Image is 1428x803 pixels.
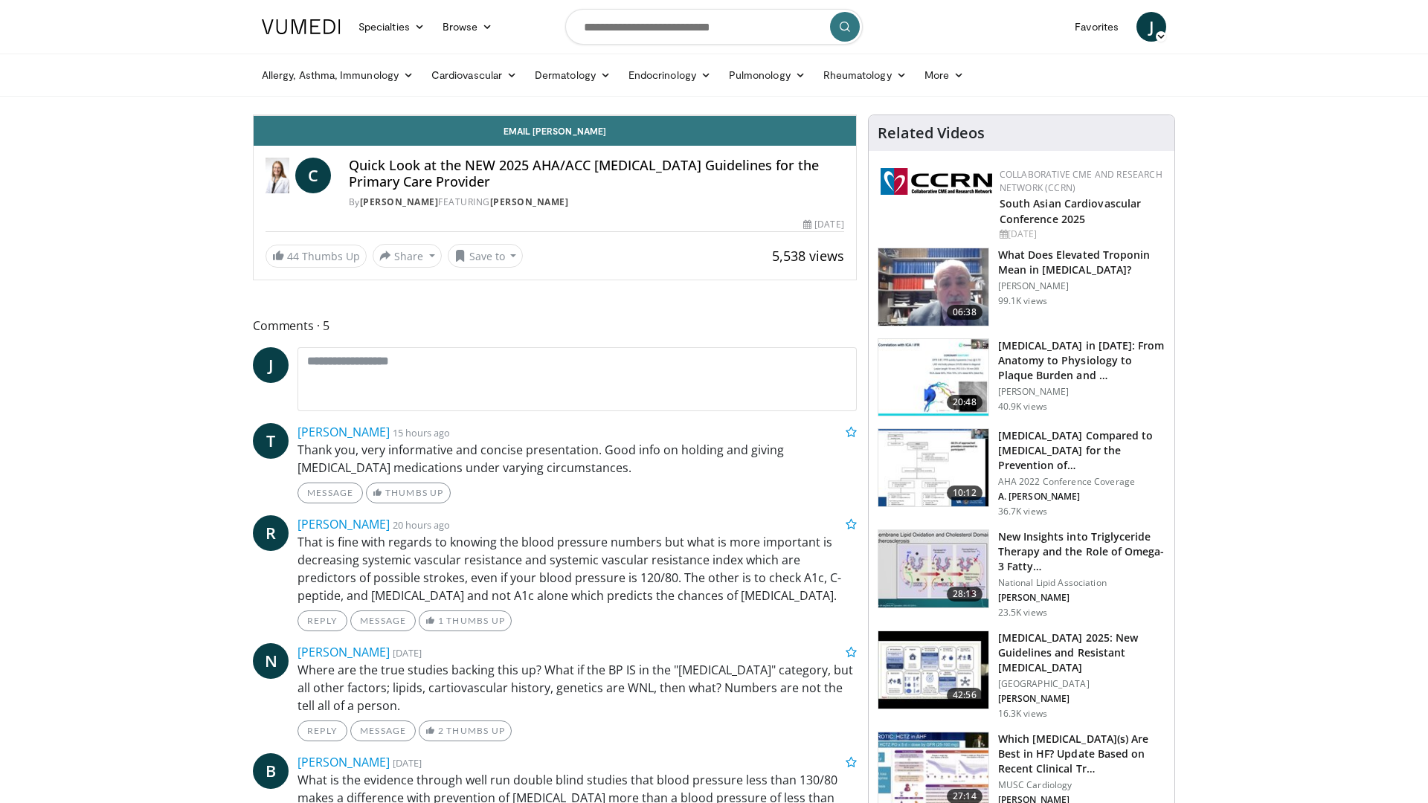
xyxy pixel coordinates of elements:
[393,426,450,439] small: 15 hours ago
[350,12,434,42] a: Specialties
[253,347,289,383] a: J
[878,339,988,416] img: 823da73b-7a00-425d-bb7f-45c8b03b10c3.150x105_q85_crop-smart_upscale.jpg
[254,115,856,116] video-js: Video Player
[350,720,416,741] a: Message
[373,244,442,268] button: Share
[947,587,982,602] span: 28:13
[419,610,512,631] a: 1 Thumbs Up
[878,530,988,607] img: 45ea033d-f728-4586-a1ce-38957b05c09e.150x105_q85_crop-smart_upscale.jpg
[253,316,857,335] span: Comments 5
[998,386,1165,398] p: [PERSON_NAME]
[998,577,1165,589] p: National Lipid Association
[565,9,863,45] input: Search topics, interventions
[878,248,1165,326] a: 06:38 What Does Elevated Troponin Mean in [MEDICAL_DATA]? [PERSON_NAME] 99.1K views
[998,693,1165,705] p: [PERSON_NAME]
[878,529,1165,619] a: 28:13 New Insights into Triglyceride Therapy and the Role of Omega-3 Fatty… National Lipid Associ...
[878,429,988,506] img: 7c0f9b53-1609-4588-8498-7cac8464d722.150x105_q85_crop-smart_upscale.jpg
[297,516,390,532] a: [PERSON_NAME]
[772,247,844,265] span: 5,538 views
[349,196,844,209] div: By FEATURING
[878,631,988,709] img: 280bcb39-0f4e-42eb-9c44-b41b9262a277.150x105_q85_crop-smart_upscale.jpg
[254,116,856,146] a: Email [PERSON_NAME]
[881,168,992,195] img: a04ee3ba-8487-4636-b0fb-5e8d268f3737.png.150x105_q85_autocrop_double_scale_upscale_version-0.2.png
[360,196,439,208] a: [PERSON_NAME]
[297,720,347,741] a: Reply
[998,338,1165,383] h3: [MEDICAL_DATA] in [DATE]: From Anatomy to Physiology to Plaque Burden and …
[350,610,416,631] a: Message
[998,428,1165,473] h3: [MEDICAL_DATA] Compared to [MEDICAL_DATA] for the Prevention of…
[998,506,1047,517] p: 36.7K views
[916,60,973,90] a: More
[434,12,502,42] a: Browse
[253,423,289,459] a: T
[998,607,1047,619] p: 23.5K views
[438,725,444,736] span: 2
[878,248,988,326] img: 98daf78a-1d22-4ebe-927e-10afe95ffd94.150x105_q85_crop-smart_upscale.jpg
[947,688,982,703] span: 42:56
[287,249,299,263] span: 44
[297,610,347,631] a: Reply
[366,483,450,503] a: Thumbs Up
[253,643,289,679] a: N
[253,515,289,551] a: R
[803,218,843,231] div: [DATE]
[295,158,331,193] a: C
[1136,12,1166,42] a: J
[998,592,1165,604] p: [PERSON_NAME]
[998,401,1047,413] p: 40.9K views
[620,60,720,90] a: Endocrinology
[422,60,526,90] a: Cardiovascular
[253,753,289,789] a: B
[297,483,363,503] a: Message
[262,19,341,34] img: VuMedi Logo
[438,615,444,626] span: 1
[297,644,390,660] a: [PERSON_NAME]
[297,441,857,477] p: Thank you, very informative and concise presentation. Good info on holding and giving [MEDICAL_DA...
[349,158,844,190] h4: Quick Look at the NEW 2025 AHA/ACC [MEDICAL_DATA] Guidelines for the Primary Care Provider
[1000,228,1162,241] div: [DATE]
[998,295,1047,307] p: 99.1K views
[878,124,985,142] h4: Related Videos
[1000,196,1142,226] a: South Asian Cardiovascular Conference 2025
[419,720,512,741] a: 2 Thumbs Up
[393,756,422,770] small: [DATE]
[814,60,916,90] a: Rheumatology
[878,428,1165,517] a: 10:12 [MEDICAL_DATA] Compared to [MEDICAL_DATA] for the Prevention of… AHA 2022 Conference Covera...
[393,646,422,660] small: [DATE]
[526,60,620,90] a: Dermatology
[998,280,1165,292] p: [PERSON_NAME]
[998,476,1165,488] p: AHA 2022 Conference Coverage
[266,245,367,268] a: 44 Thumbs Up
[878,338,1165,417] a: 20:48 [MEDICAL_DATA] in [DATE]: From Anatomy to Physiology to Plaque Burden and … [PERSON_NAME] 4...
[998,248,1165,277] h3: What Does Elevated Troponin Mean in [MEDICAL_DATA]?
[1000,168,1162,194] a: Collaborative CME and Research Network (CCRN)
[393,518,450,532] small: 20 hours ago
[998,529,1165,574] h3: New Insights into Triglyceride Therapy and the Role of Omega-3 Fatty…
[998,708,1047,720] p: 16.3K views
[998,732,1165,776] h3: Which [MEDICAL_DATA](s) Are Best in HF? Update Based on Recent Clinical Tr…
[947,486,982,500] span: 10:12
[253,60,422,90] a: Allergy, Asthma, Immunology
[266,158,289,193] img: Dr. Catherine P. Benziger
[490,196,569,208] a: [PERSON_NAME]
[720,60,814,90] a: Pulmonology
[297,754,390,770] a: [PERSON_NAME]
[297,661,857,715] p: Where are the true studies backing this up? What if the BP IS in the "[MEDICAL_DATA]" category, b...
[998,678,1165,690] p: [GEOGRAPHIC_DATA]
[297,533,857,604] p: That is fine with regards to knowing the blood pressure numbers but what is more important is dec...
[998,779,1165,791] p: MUSC Cardiology
[297,424,390,440] a: [PERSON_NAME]
[998,491,1165,503] p: A. [PERSON_NAME]
[448,244,524,268] button: Save to
[1066,12,1128,42] a: Favorites
[878,631,1165,720] a: 42:56 [MEDICAL_DATA] 2025: New Guidelines and Resistant [MEDICAL_DATA] [GEOGRAPHIC_DATA] [PERSON_...
[998,631,1165,675] h3: [MEDICAL_DATA] 2025: New Guidelines and Resistant [MEDICAL_DATA]
[947,395,982,410] span: 20:48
